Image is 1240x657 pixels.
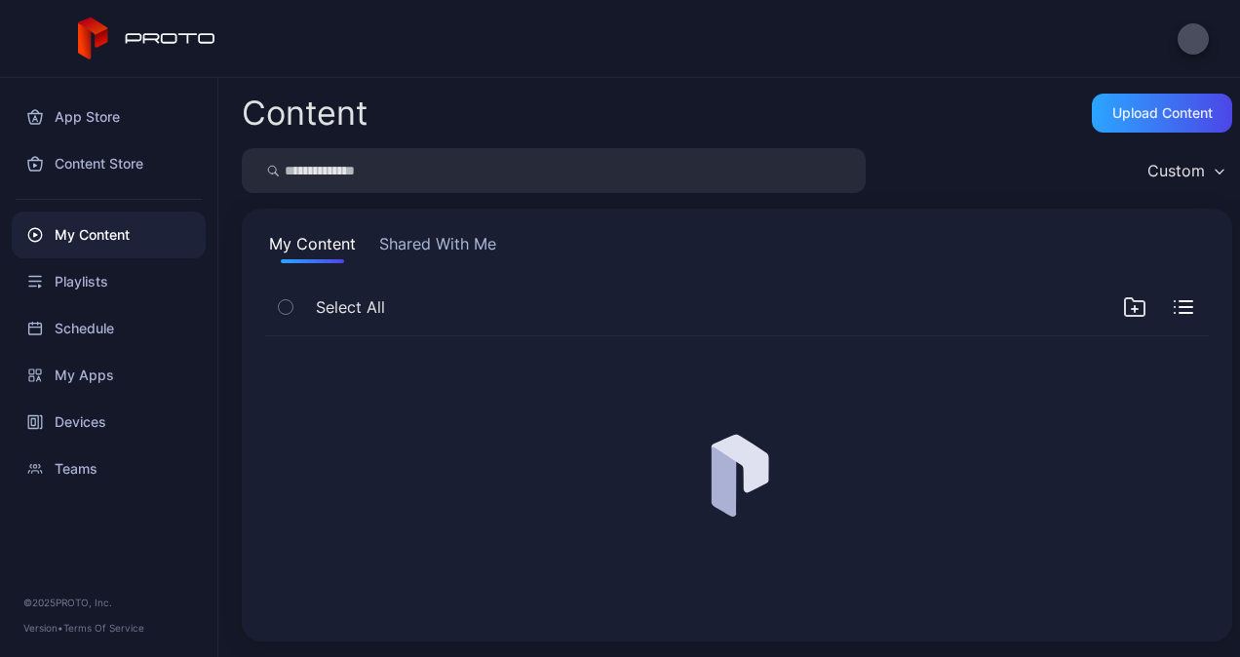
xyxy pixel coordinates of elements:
[12,445,206,492] a: Teams
[12,258,206,305] a: Playlists
[23,622,63,634] span: Version •
[1092,94,1232,133] button: Upload Content
[12,94,206,140] a: App Store
[1112,105,1213,121] div: Upload Content
[12,305,206,352] a: Schedule
[63,622,144,634] a: Terms Of Service
[12,212,206,258] a: My Content
[12,352,206,399] a: My Apps
[242,97,368,130] div: Content
[23,595,194,610] div: © 2025 PROTO, Inc.
[12,399,206,445] a: Devices
[316,295,385,319] span: Select All
[375,232,500,263] button: Shared With Me
[1138,148,1232,193] button: Custom
[1147,161,1205,180] div: Custom
[12,140,206,187] a: Content Store
[265,232,360,263] button: My Content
